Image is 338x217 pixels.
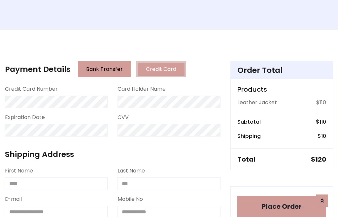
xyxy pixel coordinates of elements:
button: Bank Transfer [78,61,131,77]
h6: Shipping [237,133,261,139]
p: $110 [316,99,326,107]
label: Card Holder Name [118,85,166,93]
label: CVV [118,113,129,121]
h6: Subtotal [237,119,261,125]
button: Place Order [237,196,326,217]
h5: Total [237,155,255,163]
label: Expiration Date [5,113,45,121]
h4: Shipping Address [5,150,220,159]
h4: Payment Details [5,65,70,74]
h5: $ [311,155,326,163]
h6: $ [318,133,326,139]
p: Leather Jacket [237,99,277,107]
label: E-mail [5,195,22,203]
h4: Order Total [237,66,326,75]
span: 110 [320,118,326,126]
h6: $ [316,119,326,125]
h5: Products [237,85,326,93]
span: 120 [315,155,326,164]
span: 10 [321,132,326,140]
label: First Name [5,167,33,175]
label: Mobile No [118,195,143,203]
label: Credit Card Number [5,85,58,93]
button: Credit Card [136,61,186,77]
label: Last Name [118,167,145,175]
